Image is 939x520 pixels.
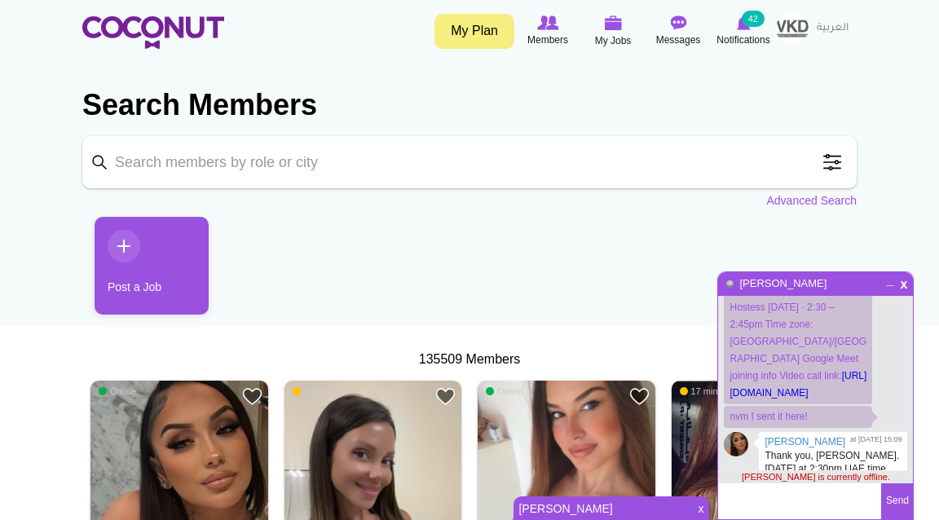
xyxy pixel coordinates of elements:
[738,277,827,289] a: [PERSON_NAME]
[765,449,902,514] p: Thank you, [PERSON_NAME]. [DATE] at 2:30pm UAE time works perfectly for me. I’ll be ready for the...
[434,14,514,49] a: My Plan
[595,33,632,49] span: My Jobs
[537,15,558,30] img: Browse Members
[724,280,872,404] p: [PERSON_NAME] for TRES Hostess [DATE] · 2:30 – 2:45pm Time zone: [GEOGRAPHIC_DATA]/[GEOGRAPHIC_DA...
[656,32,701,48] span: Messages
[82,350,857,369] div: 135509 Members
[765,436,845,447] a: [PERSON_NAME]
[95,217,209,315] a: Post a Job
[680,386,735,397] span: 17 min ago
[742,11,765,27] small: 42
[99,386,136,397] span: Online
[242,386,262,407] a: Add to Favourites
[897,276,911,289] span: Close
[82,217,196,327] li: 1 / 1
[514,497,688,520] a: [PERSON_NAME]
[82,86,857,125] h2: Search Members
[881,483,913,519] button: Send
[293,386,343,397] span: 3 min ago
[730,370,866,399] a: [URL][DOMAIN_NAME]
[766,192,857,209] a: Advanced Search
[884,275,897,284] span: Minimize
[515,12,580,50] a: Browse Members Members
[670,15,686,30] img: Messages
[809,12,857,45] a: العربية
[646,12,711,50] a: Messages Messages
[692,497,709,520] span: x
[629,386,650,407] a: Add to Favourites
[737,15,751,30] img: Notifications
[604,15,622,30] img: My Jobs
[711,12,776,50] a: Notifications Notifications 42
[716,32,769,48] span: Notifications
[82,136,857,188] input: Search members by role or city
[82,16,224,49] img: Home
[580,12,646,51] a: My Jobs My Jobs
[435,386,456,407] a: Add to Favourites
[850,434,902,445] span: at [DATE] 15:09
[724,432,748,456] img: A7687AC3-3112-4FDE-923A-D16EE43EE175.jpeg
[527,32,568,48] span: Members
[486,386,523,397] span: Online
[718,470,913,483] div: [PERSON_NAME] is currently offline.
[724,406,872,428] p: nvm I sent it here!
